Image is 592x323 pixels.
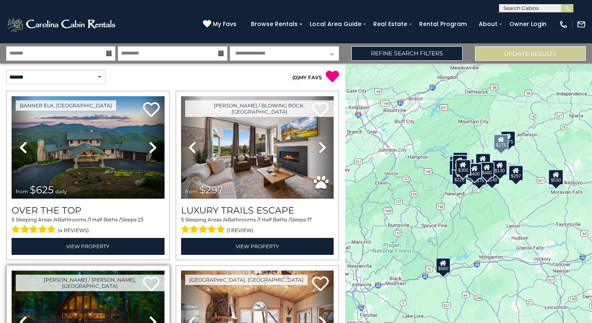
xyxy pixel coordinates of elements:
span: ( ) [292,74,299,81]
span: $625 [30,184,54,196]
a: Local Area Guide [306,18,365,31]
span: My Favs [213,20,236,28]
div: $125 [453,152,468,168]
a: [GEOGRAPHIC_DATA], [GEOGRAPHIC_DATA] [185,275,308,285]
span: 17 [307,216,312,223]
span: (1 review) [227,225,253,236]
div: $175 [500,131,515,147]
a: Add to favorites [143,101,160,119]
span: 4 [55,216,58,223]
div: Sleeping Areas / Bathrooms / Sleeps: [181,216,334,236]
span: daily [225,188,236,195]
span: 1 Half Baths / [89,216,121,223]
div: $480 [479,162,494,178]
span: 5 [12,216,14,223]
span: from [16,188,28,195]
span: $297 [199,184,223,196]
a: View Property [181,238,334,255]
div: $400 [467,163,482,179]
a: About [475,18,501,31]
div: $225 [452,169,467,185]
div: $375 [471,170,486,185]
span: (4 reviews) [57,225,89,236]
a: (0)MY FAVS [292,74,322,81]
div: $175 [493,134,508,150]
div: $550 [548,169,563,185]
button: Update Results [475,46,586,61]
a: Rental Program [415,18,471,31]
span: 4 [224,216,227,223]
div: $349 [475,153,490,169]
div: $140 [485,169,499,185]
div: $300 [456,159,470,175]
span: 23 [138,216,143,223]
a: View Property [12,238,165,255]
img: thumbnail_167153549.jpeg [12,96,165,199]
a: [PERSON_NAME] / [PERSON_NAME], [GEOGRAPHIC_DATA] [16,275,165,291]
div: $130 [492,160,507,176]
a: My Favs [203,20,239,29]
div: $230 [449,160,464,176]
div: $580 [436,258,451,273]
a: Browse Rentals [247,18,302,31]
img: White-1-2.png [6,16,118,33]
span: 1 Half Baths / [259,216,290,223]
div: Sleeping Areas / Bathrooms / Sleeps: [12,216,165,236]
span: 0 [294,74,297,81]
a: Refine Search Filters [351,46,462,61]
a: Over The Top [12,205,165,216]
div: $425 [452,155,467,171]
a: Banner Elk, [GEOGRAPHIC_DATA] [16,100,116,111]
a: Real Estate [369,18,411,31]
a: [PERSON_NAME] / Blowing Rock, [GEOGRAPHIC_DATA] [185,100,334,117]
a: Luxury Trails Escape [181,205,334,216]
div: $297 [508,165,523,181]
span: daily [55,188,67,195]
img: mail-regular-white.png [577,20,586,29]
img: phone-regular-white.png [559,20,568,29]
span: from [185,188,198,195]
span: 5 [181,216,184,223]
a: Add to favorites [312,275,329,293]
img: thumbnail_168695581.jpeg [181,96,334,199]
a: Owner Login [505,18,551,31]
